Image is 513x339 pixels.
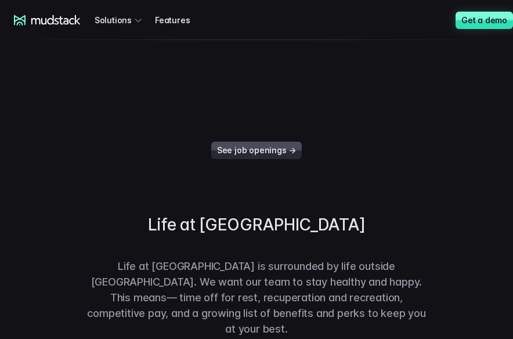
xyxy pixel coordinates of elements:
[155,9,204,31] a: Features
[82,258,431,337] p: Life at [GEOGRAPHIC_DATA] is surrounded by life outside [GEOGRAPHIC_DATA]. We want our team to st...
[211,142,302,159] a: See job openings →
[148,215,366,235] h2: Life at [GEOGRAPHIC_DATA]
[14,15,81,26] a: mudstack logo
[456,12,513,29] a: Get a demo
[95,9,146,31] div: Solutions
